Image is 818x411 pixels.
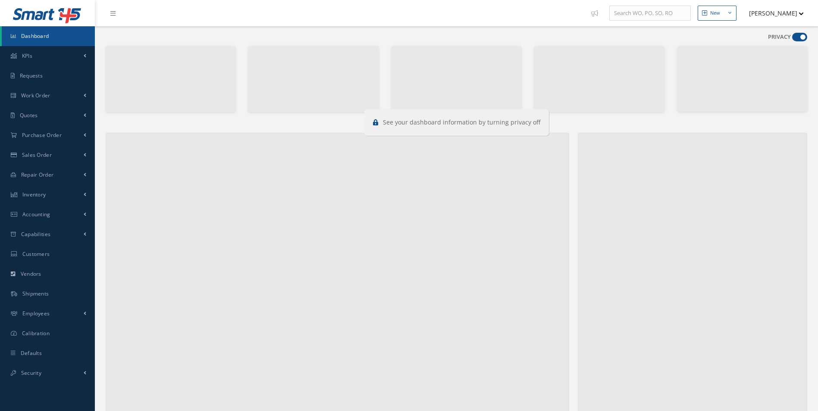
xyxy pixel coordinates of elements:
[22,310,50,317] span: Employees
[21,349,42,357] span: Defaults
[383,118,540,126] span: See your dashboard information by turning privacy off
[22,191,46,198] span: Inventory
[20,72,43,79] span: Requests
[22,131,62,139] span: Purchase Order
[710,9,720,17] div: New
[768,33,791,41] label: PRIVACY
[21,32,49,40] span: Dashboard
[21,369,41,377] span: Security
[22,330,50,337] span: Calibration
[741,5,804,22] button: [PERSON_NAME]
[22,250,50,258] span: Customers
[22,211,50,218] span: Accounting
[22,151,52,159] span: Sales Order
[21,270,41,277] span: Vendors
[609,6,691,21] input: Search WO, PO, SO, RO
[21,92,50,99] span: Work Order
[698,6,737,21] button: New
[20,112,38,119] span: Quotes
[21,171,54,178] span: Repair Order
[2,26,95,46] a: Dashboard
[21,230,51,238] span: Capabilities
[22,52,32,59] span: KPIs
[22,290,49,297] span: Shipments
